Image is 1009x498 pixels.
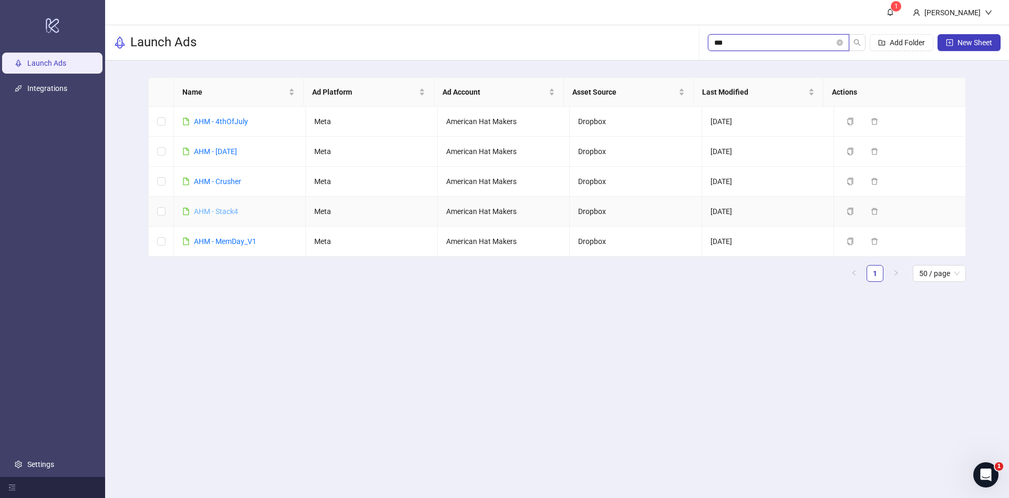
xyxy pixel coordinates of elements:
[182,86,286,98] span: Name
[438,197,570,227] td: American Hat Makers
[182,178,190,185] span: file
[438,227,570,257] td: American Hat Makers
[938,34,1001,51] button: New Sheet
[564,78,694,107] th: Asset Source
[438,137,570,167] td: American Hat Makers
[871,118,878,125] span: delete
[887,8,894,16] span: bell
[114,36,126,49] span: rocket
[174,78,304,107] th: Name
[957,38,992,47] span: New Sheet
[867,265,883,282] li: 1
[194,237,256,246] a: AHM - MemDay_V1
[182,118,190,125] span: file
[878,39,886,46] span: folder-add
[894,3,898,10] span: 1
[570,227,702,257] td: Dropbox
[306,167,438,197] td: Meta
[27,59,66,67] a: Launch Ads
[847,178,854,185] span: copy
[570,107,702,137] td: Dropbox
[920,7,985,18] div: [PERSON_NAME]
[871,208,878,215] span: delete
[306,197,438,227] td: Meta
[847,148,854,155] span: copy
[702,197,834,227] td: [DATE]
[946,39,953,46] span: plus-square
[871,238,878,245] span: delete
[871,148,878,155] span: delete
[888,265,904,282] li: Next Page
[985,9,992,16] span: down
[27,460,54,469] a: Settings
[572,86,676,98] span: Asset Source
[702,107,834,137] td: [DATE]
[837,39,843,46] button: close-circle
[194,207,238,216] a: AHM - Stack4
[890,38,925,47] span: Add Folder
[438,107,570,137] td: American Hat Makers
[194,147,237,156] a: AHM - [DATE]
[312,86,416,98] span: Ad Platform
[702,167,834,197] td: [DATE]
[438,167,570,197] td: American Hat Makers
[847,208,854,215] span: copy
[694,78,823,107] th: Last Modified
[846,265,862,282] button: left
[442,86,547,98] span: Ad Account
[570,167,702,197] td: Dropbox
[913,9,920,16] span: user
[27,84,67,93] a: Integrations
[871,178,878,185] span: delete
[867,266,883,281] a: 1
[702,137,834,167] td: [DATE]
[306,137,438,167] td: Meta
[570,137,702,167] td: Dropbox
[182,148,190,155] span: file
[130,34,197,51] h3: Launch Ads
[870,34,933,51] button: Add Folder
[8,484,16,491] span: menu-fold
[182,208,190,215] span: file
[194,117,248,126] a: AHM - 4thOfJuly
[194,177,241,186] a: AHM - Crusher
[306,107,438,137] td: Meta
[702,86,806,98] span: Last Modified
[893,270,899,276] span: right
[888,265,904,282] button: right
[434,78,564,107] th: Ad Account
[853,39,861,46] span: search
[306,227,438,257] td: Meta
[702,227,834,257] td: [DATE]
[919,266,960,281] span: 50 / page
[846,265,862,282] li: Previous Page
[570,197,702,227] td: Dropbox
[891,1,901,12] sup: 1
[973,462,998,487] iframe: Intercom live chat
[847,118,854,125] span: copy
[913,265,966,282] div: Page Size
[304,78,434,107] th: Ad Platform
[995,462,1003,471] span: 1
[823,78,953,107] th: Actions
[182,238,190,245] span: file
[847,238,854,245] span: copy
[851,270,857,276] span: left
